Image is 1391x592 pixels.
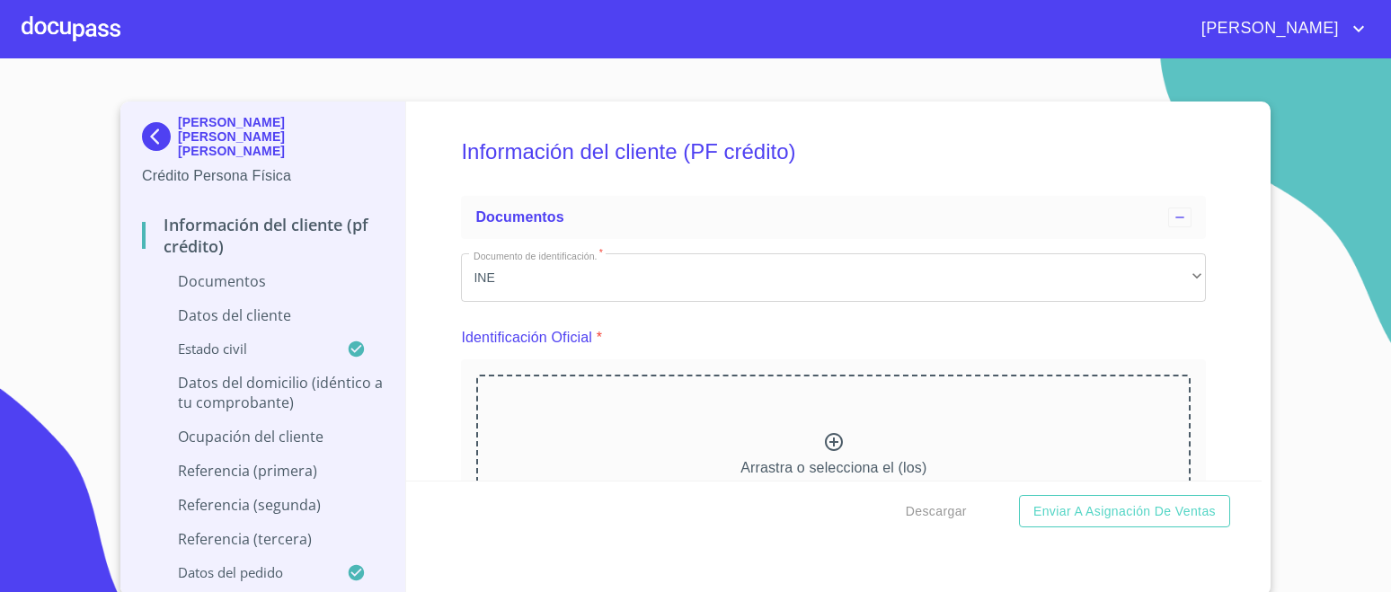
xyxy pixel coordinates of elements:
[740,457,926,500] p: Arrastra o selecciona el (los) documento(s) para agregar
[142,340,347,358] p: Estado Civil
[142,271,384,291] p: Documentos
[461,327,592,349] p: Identificación Oficial
[461,253,1206,302] div: INE
[906,500,967,523] span: Descargar
[475,209,563,225] span: Documentos
[178,115,384,158] p: [PERSON_NAME] [PERSON_NAME] [PERSON_NAME]
[142,122,178,151] img: Docupass spot blue
[142,305,384,325] p: Datos del cliente
[1188,14,1369,43] button: account of current user
[461,196,1206,239] div: Documentos
[142,563,347,581] p: Datos del pedido
[899,495,974,528] button: Descargar
[1033,500,1216,523] span: Enviar a Asignación de Ventas
[1188,14,1348,43] span: [PERSON_NAME]
[1019,495,1230,528] button: Enviar a Asignación de Ventas
[142,373,384,412] p: Datos del domicilio (idéntico a tu comprobante)
[142,214,384,257] p: Información del cliente (PF crédito)
[142,427,384,446] p: Ocupación del Cliente
[142,495,384,515] p: Referencia (segunda)
[142,461,384,481] p: Referencia (primera)
[142,529,384,549] p: Referencia (tercera)
[142,165,384,187] p: Crédito Persona Física
[461,115,1206,189] h5: Información del cliente (PF crédito)
[142,115,384,165] div: [PERSON_NAME] [PERSON_NAME] [PERSON_NAME]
